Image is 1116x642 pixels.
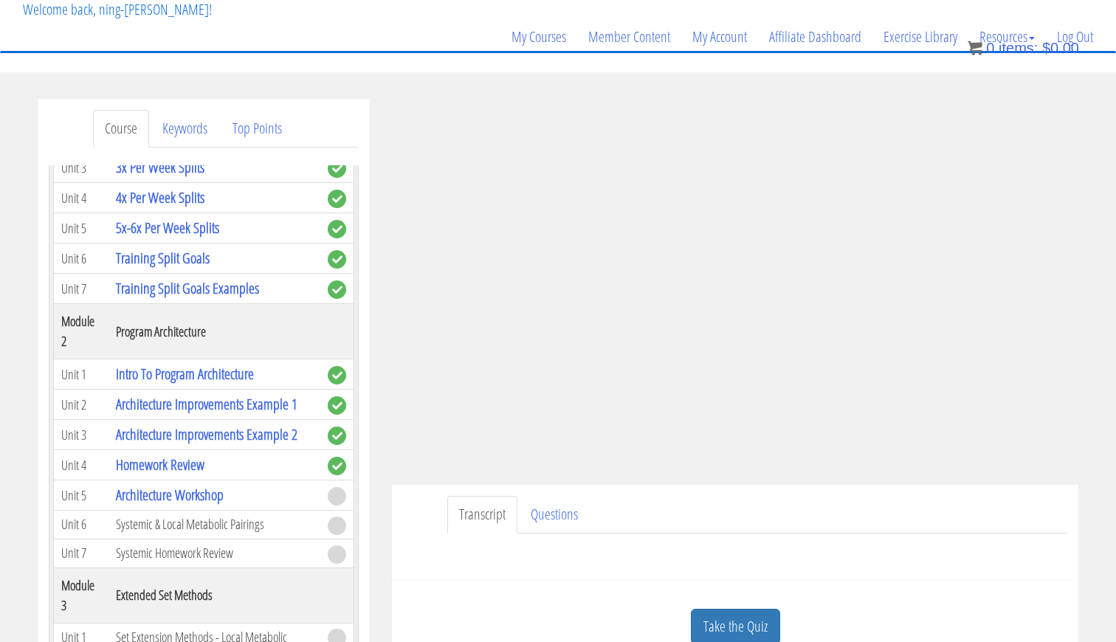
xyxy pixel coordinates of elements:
td: Unit 1 [54,359,109,390]
a: 4x Per Week Splits [116,187,204,207]
span: complete [328,159,346,178]
a: Course [93,110,149,148]
td: Unit 6 [54,511,109,539]
span: complete [328,250,346,269]
a: Resources [968,1,1046,72]
td: Unit 3 [54,420,109,450]
td: Systemic & Local Metabolic Pairings [108,511,320,539]
td: Unit 6 [54,244,109,274]
a: Homework Review [116,455,204,474]
a: Architecture Workshop [116,485,224,505]
span: complete [328,396,346,415]
span: complete [328,366,346,384]
td: Unit 2 [54,390,109,420]
span: 0 [986,40,994,56]
a: Questions [519,496,590,534]
a: My Account [681,1,758,72]
th: Program Architecture [108,304,320,359]
a: Architecture Improvements Example 2 [116,424,297,444]
td: Unit 4 [54,183,109,213]
span: complete [328,457,346,475]
bdi: 0.00 [1042,40,1079,56]
span: complete [328,190,346,208]
td: Unit 4 [54,450,109,480]
td: Unit 3 [54,153,109,183]
td: Unit 7 [54,274,109,304]
span: $ [1042,40,1050,56]
td: Unit 5 [54,213,109,244]
th: Extended Set Methods [108,567,320,623]
a: Training Split Goals Examples [116,278,259,298]
th: Module 3 [54,567,109,623]
a: Log Out [1046,1,1104,72]
span: complete [328,427,346,445]
a: Affiliate Dashboard [758,1,872,72]
img: icon11.png [968,41,982,55]
td: Unit 5 [54,480,109,511]
span: complete [328,220,346,238]
a: Top Points [221,110,294,148]
a: 3x Per Week Splits [116,157,204,177]
a: Exercise Library [872,1,968,72]
a: Training Split Goals [116,248,210,268]
a: Intro To Program Architecture [116,364,254,384]
a: Member Content [577,1,681,72]
a: 0 items: $0.00 [968,40,1079,56]
th: Module 2 [54,304,109,359]
a: Architecture Improvements Example 1 [116,394,297,414]
span: items: [999,40,1038,56]
td: Systemic Homework Review [108,539,320,567]
a: 5x-6x Per Week Splits [116,218,219,238]
a: Transcript [447,496,517,534]
span: complete [328,280,346,299]
a: My Courses [500,1,577,72]
a: Keywords [151,110,219,148]
td: Unit 7 [54,539,109,567]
